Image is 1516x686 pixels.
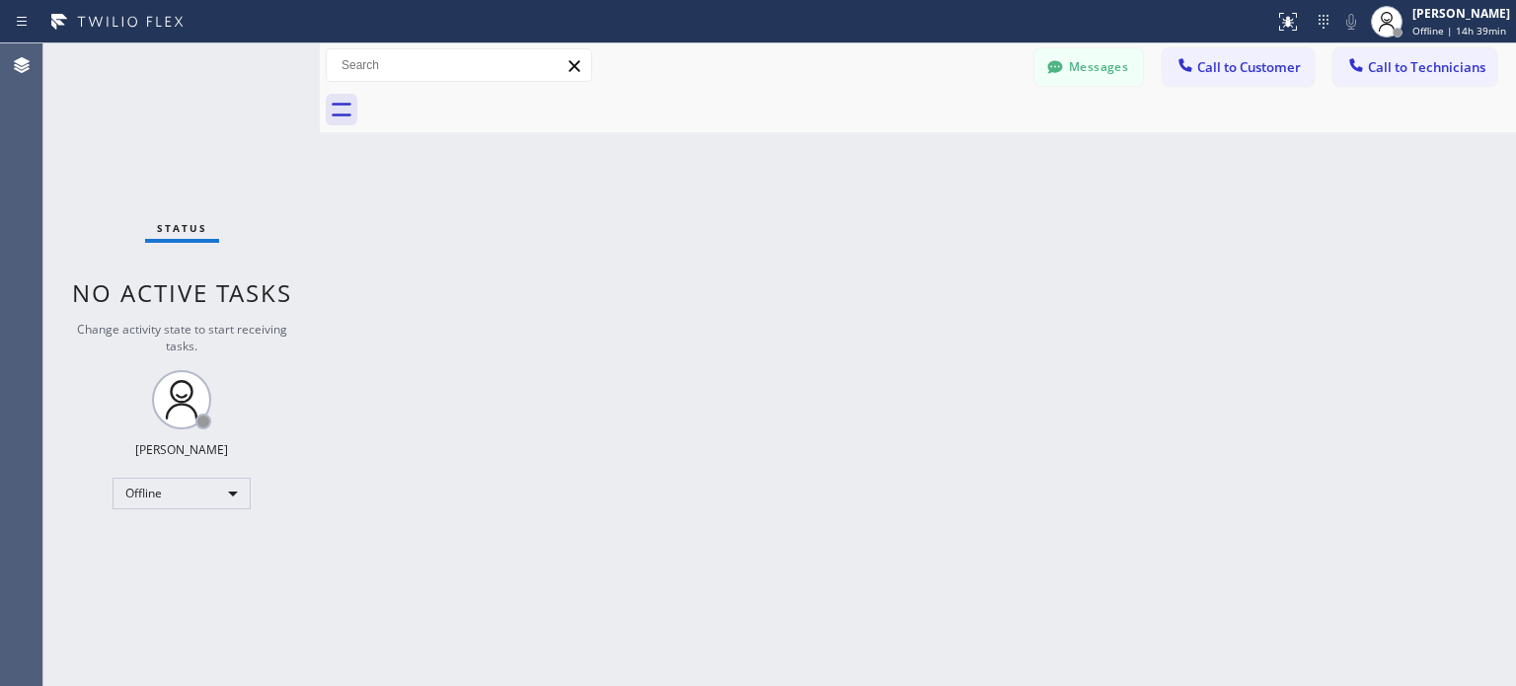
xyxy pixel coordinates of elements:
button: Mute [1337,8,1365,36]
div: [PERSON_NAME] [135,441,228,458]
span: Change activity state to start receiving tasks. [77,321,287,354]
button: Messages [1034,48,1143,86]
span: No active tasks [72,276,292,309]
button: Call to Technicians [1333,48,1496,86]
input: Search [327,49,591,81]
div: [PERSON_NAME] [1412,5,1510,22]
span: Status [157,221,207,235]
span: Call to Customer [1197,58,1301,76]
button: Call to Customer [1163,48,1314,86]
div: Offline [113,478,251,509]
span: Call to Technicians [1368,58,1485,76]
span: Offline | 14h 39min [1412,24,1506,38]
